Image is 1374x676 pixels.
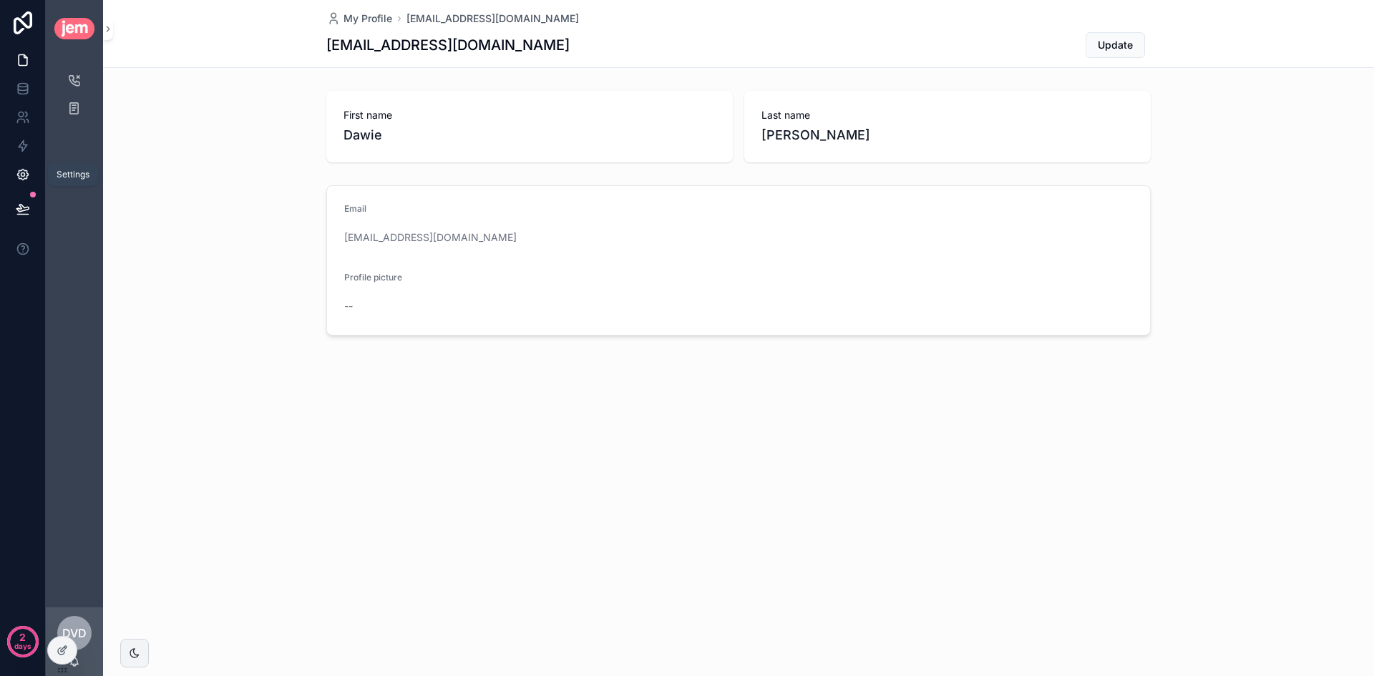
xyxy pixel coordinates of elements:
span: First name [343,108,716,122]
div: scrollable content [46,57,103,140]
a: [EMAIL_ADDRESS][DOMAIN_NAME] [406,11,579,26]
button: Update [1086,32,1145,58]
span: Update [1098,38,1133,52]
span: Dvd [62,624,87,642]
span: Last name [761,108,1134,122]
a: My Profile [326,11,392,26]
span: [PERSON_NAME] [761,125,1134,145]
span: -- [344,299,353,313]
a: [EMAIL_ADDRESS][DOMAIN_NAME] [344,230,517,245]
span: My Profile [343,11,392,26]
p: 2 [19,630,26,645]
span: Profile picture [344,272,402,283]
h1: [EMAIL_ADDRESS][DOMAIN_NAME] [326,35,570,55]
span: Email [344,203,366,214]
span: Dawie [343,125,716,145]
p: days [14,636,31,656]
img: App logo [54,18,94,39]
div: Settings [57,169,89,180]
